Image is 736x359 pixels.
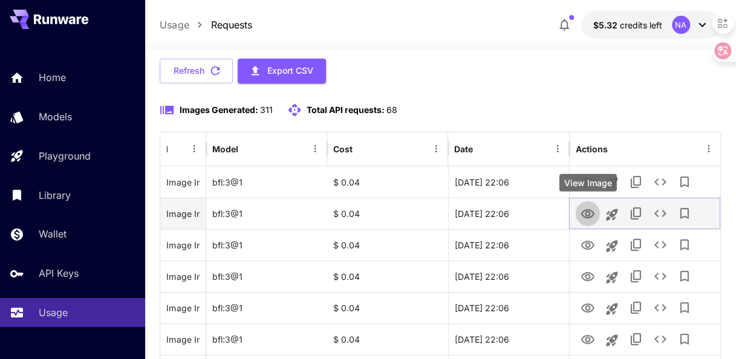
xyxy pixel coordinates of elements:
div: bfl:3@1 [206,292,327,323]
button: Copy TaskUUID [624,233,648,257]
div: bfl:3@1 [206,166,327,198]
button: Copy TaskUUID [624,264,648,288]
button: See details [648,170,672,194]
button: See details [648,327,672,351]
span: 311 [260,105,273,115]
div: 02 Sep, 2025 22:06 [448,198,569,229]
button: Sort [169,140,186,157]
div: Click to copy prompt [166,167,200,198]
p: Playground [39,149,91,163]
button: Launch in playground [600,202,624,227]
button: Copy TaskUUID [624,296,648,320]
button: Launch in playground [600,297,624,321]
button: Menu [186,140,203,157]
div: $ 0.04 [327,292,448,323]
button: See details [648,201,672,225]
div: $ 0.04 [327,260,448,292]
button: Launch in playground [600,328,624,352]
div: Cost [333,144,353,154]
div: View Image [559,174,617,192]
nav: breadcrumb [160,18,252,32]
div: Click to copy prompt [166,261,200,292]
button: Add to library [672,264,697,288]
button: Sort [354,140,371,157]
div: bfl:3@1 [206,198,327,229]
div: $ 0.04 [327,166,448,198]
button: See details [648,264,672,288]
div: $5.31526 [593,19,662,31]
span: $5.32 [593,20,620,30]
div: Actions [576,144,608,154]
div: Model [212,144,238,154]
p: Home [39,70,66,85]
div: 02 Sep, 2025 22:06 [448,292,569,323]
button: Launch in playground [600,171,624,195]
span: 68 [386,105,397,115]
button: View Image [576,326,600,351]
a: Requests [210,18,252,32]
p: API Keys [39,266,79,280]
button: View Image [576,264,600,288]
div: 02 Sep, 2025 22:06 [448,166,569,198]
button: Menu [700,140,717,157]
button: Export CSV [238,59,326,83]
button: Add to library [672,296,697,320]
div: 02 Sep, 2025 22:06 [448,260,569,292]
button: See details [648,233,672,257]
p: Wallet [39,227,67,241]
button: Add to library [672,170,697,194]
div: $ 0.04 [327,229,448,260]
button: Menu [428,140,445,157]
button: Add to library [672,201,697,225]
button: Menu [307,140,324,157]
div: 02 Sep, 2025 22:06 [448,323,569,355]
button: Sort [239,140,256,157]
button: Launch in playground [600,234,624,258]
button: Launch in playground [600,265,624,289]
div: bfl:3@1 [206,229,327,260]
p: Models [39,109,72,124]
button: Copy TaskUUID [624,170,648,194]
button: Add to library [672,233,697,257]
a: Usage [160,18,189,32]
span: Total API requests: [307,105,385,115]
div: $ 0.04 [327,323,448,355]
div: 02 Sep, 2025 22:06 [448,229,569,260]
div: bfl:3@1 [206,323,327,355]
div: NA [672,16,690,34]
button: $5.31526NA [581,11,721,39]
button: View Image [576,232,600,257]
div: Request [166,144,168,154]
div: bfl:3@1 [206,260,327,292]
span: Images Generated: [179,105,258,115]
div: Click to copy prompt [166,198,200,229]
div: $ 0.04 [327,198,448,229]
button: Add to library [672,327,697,351]
button: View Image [576,295,600,320]
button: View Image [576,201,600,225]
div: Click to copy prompt [166,324,200,355]
p: Library [39,188,71,202]
button: Refresh [160,59,233,83]
button: See details [648,296,672,320]
button: Copy TaskUUID [624,201,648,225]
span: credits left [620,20,662,30]
div: Date [454,144,473,154]
button: View Image [576,169,600,194]
button: Menu [549,140,566,157]
div: Click to copy prompt [166,230,200,260]
button: Sort [474,140,491,157]
button: Copy TaskUUID [624,327,648,351]
div: Click to copy prompt [166,293,200,323]
p: Usage [39,305,68,320]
